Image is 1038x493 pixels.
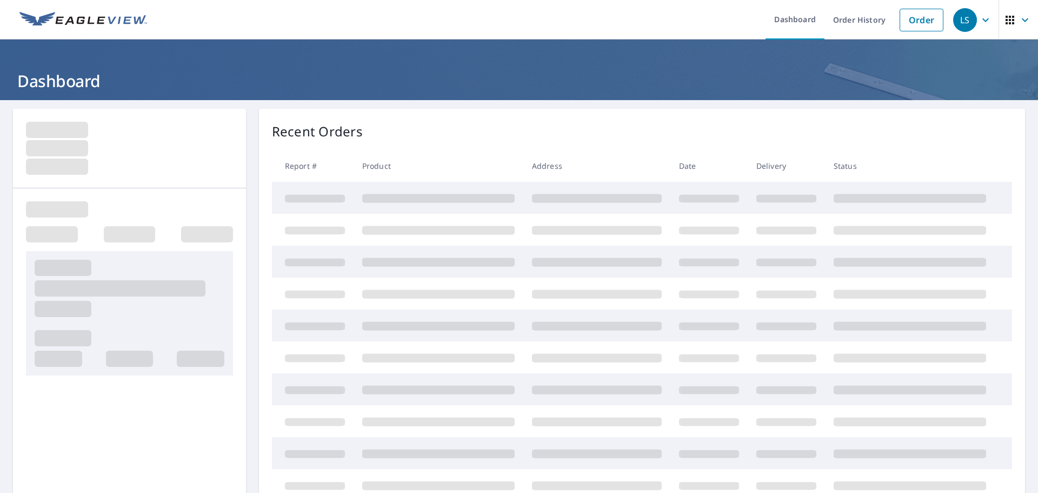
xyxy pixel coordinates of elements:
[13,70,1025,92] h1: Dashboard
[354,150,523,182] th: Product
[900,9,943,31] a: Order
[19,12,147,28] img: EV Logo
[825,150,995,182] th: Status
[953,8,977,32] div: LS
[670,150,748,182] th: Date
[523,150,670,182] th: Address
[272,150,354,182] th: Report #
[748,150,825,182] th: Delivery
[272,122,363,141] p: Recent Orders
